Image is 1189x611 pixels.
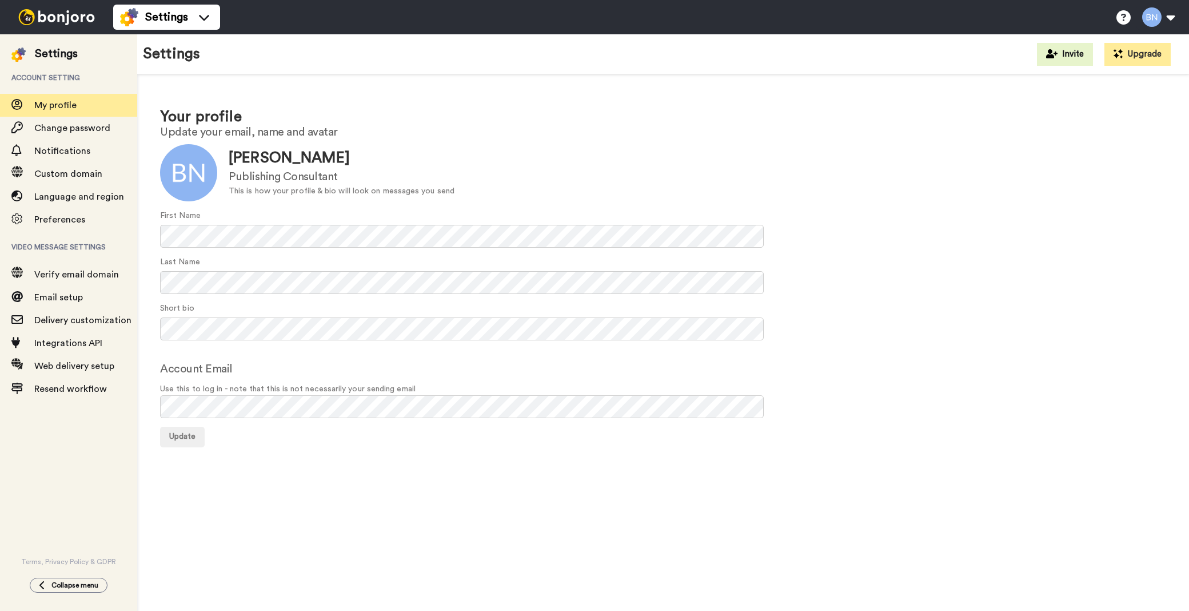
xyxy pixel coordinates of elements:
div: This is how your profile & bio will look on messages you send [229,185,454,197]
button: Update [160,427,205,447]
span: Email setup [34,293,83,302]
div: Settings [35,46,78,62]
label: Short bio [160,303,194,315]
span: Update [169,433,195,441]
span: Collapse menu [51,581,98,590]
label: Last Name [160,256,200,268]
label: Account Email [160,360,233,378]
button: Invite [1037,43,1093,66]
img: settings-colored.svg [120,8,138,26]
span: Settings [145,9,188,25]
span: Verify email domain [34,270,119,279]
label: First Name [160,210,201,222]
button: Collapse menu [30,578,107,593]
span: Notifications [34,146,90,156]
span: Language and region [34,192,124,201]
button: Upgrade [1104,43,1171,66]
img: bj-logo-header-white.svg [14,9,99,25]
span: Delivery customization [34,316,131,325]
span: Custom domain [34,169,102,178]
span: Resend workflow [34,384,107,394]
span: Integrations API [34,339,102,348]
div: [PERSON_NAME] [229,148,454,169]
img: settings-colored.svg [11,47,26,62]
span: Change password [34,124,110,133]
h2: Update your email, name and avatar [160,126,1166,138]
span: My profile [34,101,77,110]
span: Web delivery setup [34,362,114,371]
div: Publishing Consultant [229,169,454,185]
span: Preferences [34,215,85,224]
h1: Settings [143,46,200,62]
span: Use this to log in - note that this is not necessarily your sending email [160,383,1166,395]
h1: Your profile [160,109,1166,125]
